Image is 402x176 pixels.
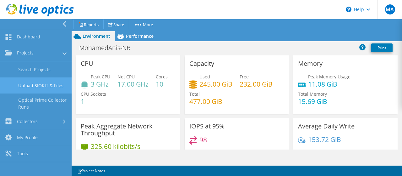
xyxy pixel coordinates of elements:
h4: 477.00 GiB [189,98,222,105]
h4: 153.72 GiB [308,136,341,143]
span: Peak Memory Usage [308,74,350,80]
span: MA [385,4,395,14]
span: Environment [83,33,110,39]
span: Net CPU [117,74,135,80]
h4: 3 GHz [91,81,110,88]
span: Peak CPU [91,74,110,80]
h1: MohamedAnis-NB [76,44,140,51]
a: Share [103,20,129,29]
h4: 98 [199,136,207,143]
h3: CPU [81,60,93,67]
a: More [129,20,158,29]
h4: 245.00 GiB [199,81,232,88]
span: Total [189,91,200,97]
h3: Peak Aggregate Network Throughput [81,123,176,137]
h3: Average Daily Write [298,123,355,130]
h3: Capacity [189,60,214,67]
span: Total Memory [298,91,327,97]
h3: IOPS at 95% [189,123,225,130]
h4: 10 [156,81,168,88]
h4: 17.00 GHz [117,81,149,88]
h4: 15.69 GiB [298,98,327,105]
a: Project Notes [73,167,110,175]
h4: 11.08 GiB [308,81,350,88]
span: Performance [126,33,154,39]
span: Cores [156,74,168,80]
a: Print [371,43,393,52]
h4: 325.60 kilobits/s [91,143,140,150]
span: Free [240,74,249,80]
h4: 1 [81,98,106,105]
span: CPU Sockets [81,91,106,97]
a: Reports [73,20,104,29]
h3: Memory [298,60,323,67]
svg: \n [346,7,351,12]
span: Used [199,74,210,80]
h4: 232.00 GiB [240,81,273,88]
